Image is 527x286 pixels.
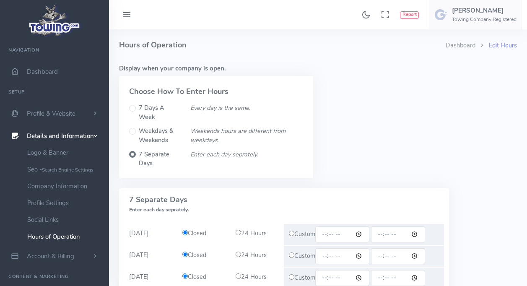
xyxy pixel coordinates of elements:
span: Account & Billing [27,252,74,260]
a: Seo -Search Engine Settings [21,161,109,178]
a: Hours of Operation [21,228,109,245]
div: 24 Hours [231,229,284,238]
span: Enter each day seprately. [129,206,189,213]
button: Report [400,11,419,19]
i: Weekends hours are different from weekdays. [190,127,286,144]
div: Custom [284,246,444,267]
label: Weekdays & Weekends [139,127,180,145]
span: 7 Separate Days [129,195,189,214]
div: 24 Hours [231,273,284,282]
label: 7 Separate Days [139,150,180,168]
div: Closed [177,229,231,238]
strong: Choose How To Enter Hours [129,86,228,96]
a: Company Information [21,178,109,195]
h6: Towing Company Registered [452,17,517,22]
div: [DATE] [124,224,177,245]
li: Dashboard [446,41,475,50]
a: Edit Hours [489,41,517,49]
a: Logo & Banner [21,144,109,161]
h5: Display when your company is open. [119,65,517,72]
span: Profile & Website [27,109,75,118]
h4: Hours of Operation [119,29,446,61]
img: logo [26,3,83,38]
div: [DATE] [124,246,177,267]
a: Social Links [21,211,109,228]
h5: [PERSON_NAME] [452,7,517,14]
i: Enter each day seprately. [190,150,258,159]
label: 7 Days A Week [139,104,180,122]
a: Profile Settings [21,195,109,211]
div: Closed [177,251,231,260]
img: user-image [434,8,448,21]
i: Every day is the same. [190,104,250,112]
div: Custom [284,224,444,245]
div: 24 Hours [231,251,284,260]
div: Closed [177,273,231,282]
small: Search Engine Settings [42,166,93,173]
span: Dashboard [27,68,58,76]
span: Details and Information [27,132,94,140]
